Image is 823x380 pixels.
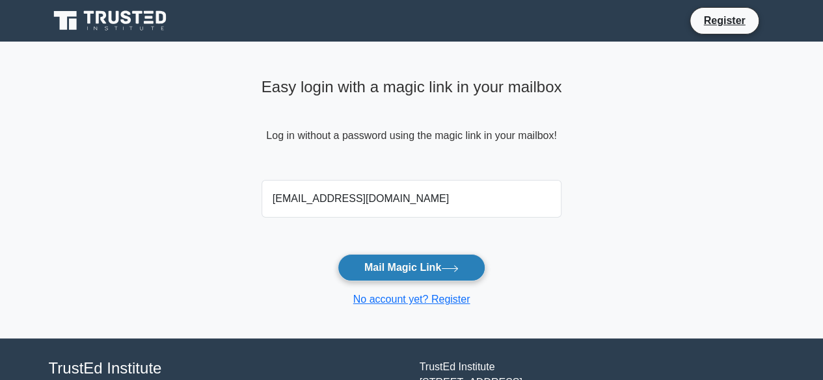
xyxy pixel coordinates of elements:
h4: Easy login with a magic link in your mailbox [262,78,562,97]
a: Register [695,12,753,29]
button: Mail Magic Link [338,254,485,281]
div: Log in without a password using the magic link in your mailbox! [262,73,562,175]
h4: TrustEd Institute [49,359,404,378]
input: Email [262,180,562,218]
a: No account yet? Register [353,294,470,305]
